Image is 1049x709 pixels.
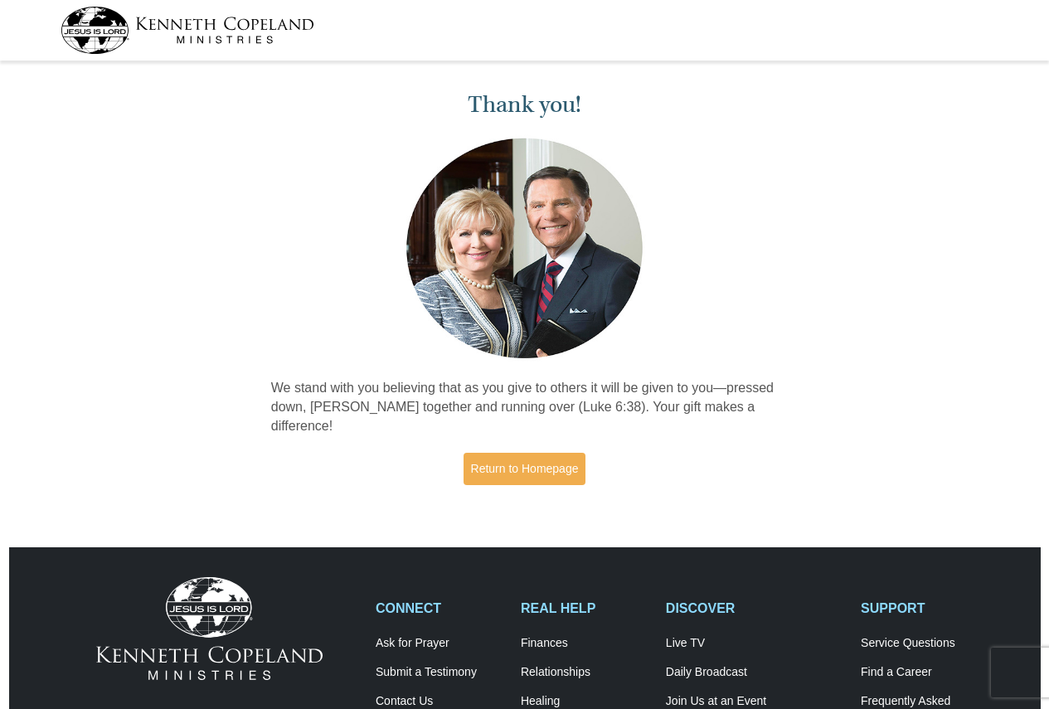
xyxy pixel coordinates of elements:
[464,453,586,485] a: Return to Homepage
[61,7,314,54] img: kcm-header-logo.svg
[376,694,503,709] a: Contact Us
[666,636,843,651] a: Live TV
[521,665,648,680] a: Relationships
[271,91,779,119] h1: Thank you!
[666,600,843,616] h2: DISCOVER
[861,636,988,651] a: Service Questions
[271,379,779,436] p: We stand with you believing that as you give to others it will be given to you—pressed down, [PER...
[376,636,503,651] a: Ask for Prayer
[861,665,988,680] a: Find a Career
[521,600,648,616] h2: REAL HELP
[376,600,503,616] h2: CONNECT
[666,665,843,680] a: Daily Broadcast
[376,665,503,680] a: Submit a Testimony
[521,636,648,651] a: Finances
[666,694,843,709] a: Join Us at an Event
[861,600,988,616] h2: SUPPORT
[402,134,647,362] img: Kenneth and Gloria
[96,577,323,680] img: Kenneth Copeland Ministries
[521,694,648,709] a: Healing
